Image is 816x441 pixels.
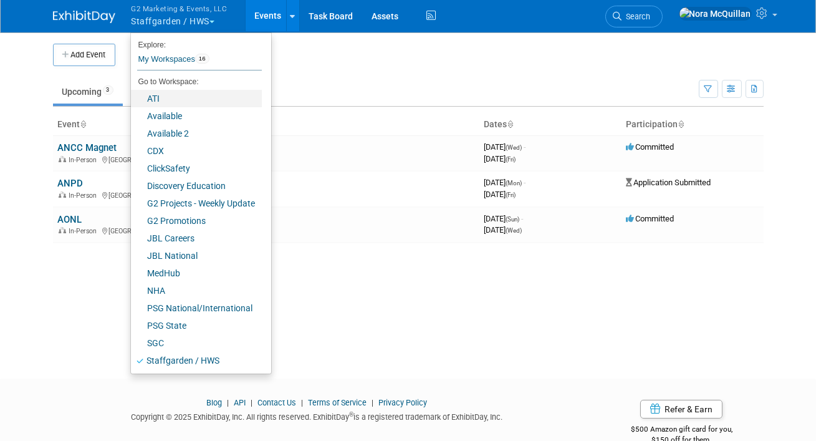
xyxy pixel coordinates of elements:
span: (Sun) [506,216,520,223]
a: Privacy Policy [378,398,427,407]
div: Copyright © 2025 ExhibitDay, Inc. All rights reserved. ExhibitDay is a registered trademark of Ex... [53,409,582,423]
a: My Workspaces16 [137,49,262,70]
a: Terms of Service [308,398,367,407]
img: In-Person Event [59,191,66,198]
span: | [247,398,256,407]
a: NHA [131,282,262,299]
span: In-Person [69,156,101,164]
a: Blog [206,398,222,407]
span: [DATE] [484,214,524,223]
span: Search [622,12,651,21]
a: Available [131,107,262,125]
img: Nora McQuillan [679,7,752,21]
span: | [298,398,306,407]
img: In-Person Event [59,227,66,233]
th: Dates [479,114,622,135]
a: PSG State [131,317,262,334]
span: | [368,398,377,407]
span: [DATE] [484,190,516,199]
a: PSG National/International [131,299,262,317]
span: Application Submitted [626,178,711,187]
a: AONL [58,214,82,225]
a: G2 Promotions [131,212,262,230]
a: G2 Projects - Weekly Update [131,195,262,212]
span: [DATE] [484,178,526,187]
li: Explore: [131,37,262,49]
span: [DATE] [484,142,526,152]
div: [GEOGRAPHIC_DATA], [GEOGRAPHIC_DATA] [58,190,474,200]
a: JBL National [131,247,262,264]
span: - [522,214,524,223]
button: Add Event [53,44,115,66]
a: ANPD [58,178,84,189]
span: [DATE] [484,225,522,235]
a: Contact Us [257,398,296,407]
a: Sort by Event Name [80,119,87,129]
a: Past3 [125,80,173,104]
span: (Mon) [506,180,522,187]
sup: ® [349,411,353,418]
span: In-Person [69,191,101,200]
span: - [524,178,526,187]
a: ATI [131,90,262,107]
div: [GEOGRAPHIC_DATA], [GEOGRAPHIC_DATA] [58,225,474,235]
img: ExhibitDay [53,11,115,23]
a: SGC [131,334,262,352]
span: (Wed) [506,227,522,234]
a: CDX [131,142,262,160]
li: Go to Workspace: [131,74,262,90]
a: Search [605,6,663,27]
a: Staffgarden / HWS [131,352,262,369]
a: Sort by Participation Type [678,119,684,129]
a: ANCC Magnet [58,142,117,153]
span: (Wed) [506,144,522,151]
a: Upcoming3 [53,80,123,104]
th: Event [53,114,479,135]
a: MedHub [131,264,262,282]
a: ClickSafety [131,160,262,177]
span: - [524,142,526,152]
img: In-Person Event [59,156,66,162]
div: [GEOGRAPHIC_DATA], [GEOGRAPHIC_DATA] [58,154,474,164]
a: JBL Careers [131,230,262,247]
span: Committed [626,214,674,223]
span: (Fri) [506,191,516,198]
span: | [224,398,232,407]
a: API [234,398,246,407]
span: 16 [195,54,209,64]
span: (Fri) [506,156,516,163]
a: Available 2 [131,125,262,142]
a: Sort by Start Date [507,119,514,129]
span: In-Person [69,227,101,235]
th: Participation [622,114,764,135]
span: Committed [626,142,674,152]
span: G2 Marketing & Events, LLC [132,2,228,15]
span: [DATE] [484,154,516,163]
span: 3 [103,85,113,95]
a: Refer & Earn [640,400,722,419]
a: Discovery Education [131,177,262,195]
